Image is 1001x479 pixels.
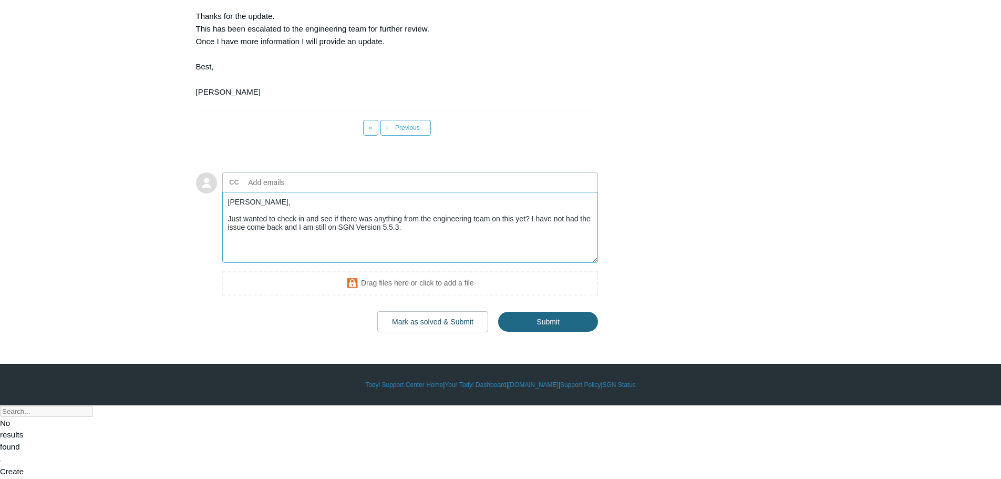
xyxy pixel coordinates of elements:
span: « [369,124,373,131]
a: Your Todyl Dashboard [445,380,506,390]
button: Mark as solved & Submit [377,311,488,332]
a: Previous [380,120,431,136]
div: | | | | [196,380,806,390]
a: Support Policy [560,380,601,390]
a: Todyl Support Center Home [365,380,443,390]
input: Submit [498,312,598,332]
input: Add emails [244,175,357,190]
span: Previous [395,124,420,131]
a: [DOMAIN_NAME] [508,380,559,390]
a: SGN Status [603,380,636,390]
label: CC [229,175,239,190]
span: ‹ [386,124,388,131]
textarea: Add your reply [222,192,598,263]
